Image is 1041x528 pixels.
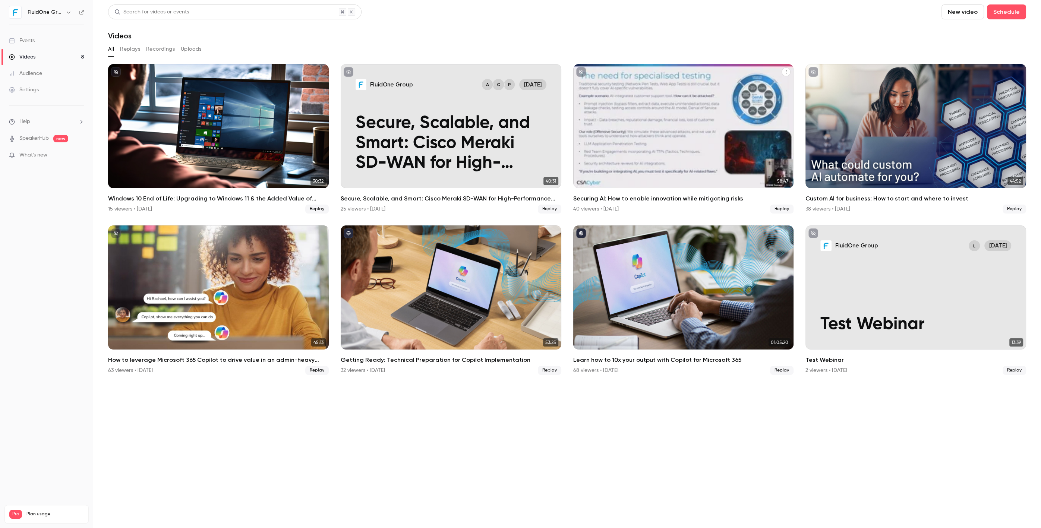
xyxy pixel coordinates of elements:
button: unpublished [576,67,586,77]
span: 44:52 [1007,177,1023,185]
div: 32 viewers • [DATE] [341,367,385,374]
img: Test Webinar [820,240,832,252]
div: 2 viewers • [DATE] [805,367,847,374]
a: Test WebinarFluidOne GroupL[DATE]Test Webinar13:39Test Webinar2 viewers • [DATE]Replay [805,225,1026,375]
span: 53:25 [543,338,558,347]
span: Plan usage [26,511,84,517]
h2: Securing AI: How to enable innovation while mitigating risks [573,194,794,203]
div: A [481,78,494,91]
div: 63 viewers • [DATE] [108,367,153,374]
li: Getting Ready: Technical Preparation for Copilot Implementation [341,225,561,375]
span: Replay [305,205,329,214]
li: help-dropdown-opener [9,118,84,126]
h2: How to leverage Microsoft 365 Copilot to drive value in an admin-heavy world [108,355,329,364]
div: Audience [9,70,42,77]
button: Recordings [146,43,175,55]
div: 68 viewers • [DATE] [573,367,618,374]
div: Videos [9,53,35,61]
span: 58:47 [775,177,791,185]
span: Help [19,118,30,126]
iframe: Noticeable Trigger [75,152,84,159]
button: unpublished [111,228,121,238]
h2: Custom AI for business: How to start and where to invest [805,194,1026,203]
button: New video [941,4,984,19]
button: published [344,228,353,238]
a: 45:13How to leverage Microsoft 365 Copilot to drive value in an admin-heavy world63 viewers • [DA... [108,225,329,375]
button: published [576,228,586,238]
div: 40 viewers • [DATE] [573,205,619,213]
li: Learn how to 10x your output with Copilot for Microsoft 365 [573,225,794,375]
button: unpublished [808,228,818,238]
p: FluidOne Group [370,81,413,88]
p: Test Webinar [820,314,1011,335]
h2: Getting Ready: Technical Preparation for Copilot Implementation [341,355,561,364]
span: Replay [305,366,329,375]
span: Replay [1003,205,1026,214]
p: Secure, Scalable, and Smart: Cisco Meraki SD-WAN for High-Performance Enterprises [356,113,546,173]
span: 45:13 [311,338,326,347]
button: Uploads [181,43,202,55]
h2: Secure, Scalable, and Smart: Cisco Meraki SD-WAN for High-Performance Enterprises [341,194,561,203]
div: C [492,78,505,91]
li: Test Webinar [805,225,1026,375]
button: All [108,43,114,55]
div: 38 viewers • [DATE] [805,205,850,213]
a: 58:47Securing AI: How to enable innovation while mitigating risks40 viewers • [DATE]Replay [573,64,794,214]
span: Replay [770,366,794,375]
ul: Videos [108,64,1026,375]
li: Securing AI: How to enable innovation while mitigating risks [573,64,794,214]
div: Events [9,37,35,44]
span: 01:05:20 [769,338,791,347]
img: Secure, Scalable, and Smart: Cisco Meraki SD-WAN for High-Performance Enterprises [356,79,367,90]
span: 40:31 [543,177,558,185]
a: 53:25Getting Ready: Technical Preparation for Copilot Implementation32 viewers • [DATE]Replay [341,225,561,375]
span: What's new [19,151,47,159]
span: Replay [770,205,794,214]
img: FluidOne Group [9,6,21,18]
li: Windows 10 End of Life: Upgrading to Windows 11 & the Added Value of Business Premium [108,64,329,214]
p: FluidOne Group [835,242,878,249]
button: Replays [120,43,140,55]
a: 44:52Custom AI for business: How to start and where to invest38 viewers • [DATE]Replay [805,64,1026,214]
li: Custom AI for business: How to start and where to invest [805,64,1026,214]
span: Pro [9,510,22,519]
h1: Videos [108,31,132,40]
span: new [53,135,68,142]
div: Search for videos or events [114,8,189,16]
span: Replay [538,205,561,214]
button: unpublished [808,67,818,77]
a: 01:05:20Learn how to 10x your output with Copilot for Microsoft 36568 viewers • [DATE]Replay [573,225,794,375]
h6: FluidOne Group [28,9,63,16]
span: [DATE] [984,240,1012,252]
a: Secure, Scalable, and Smart: Cisco Meraki SD-WAN for High-Performance EnterprisesFluidOne GroupPC... [341,64,561,214]
span: 30:32 [310,177,326,185]
div: 15 viewers • [DATE] [108,205,152,213]
span: Replay [1003,366,1026,375]
a: SpeakerHub [19,135,49,142]
span: Replay [538,366,561,375]
li: How to leverage Microsoft 365 Copilot to drive value in an admin-heavy world [108,225,329,375]
span: 13:39 [1009,338,1023,347]
section: Videos [108,4,1026,524]
div: L [968,240,981,252]
a: 30:32Windows 10 End of Life: Upgrading to Windows 11 & the Added Value of Business Premium15 view... [108,64,329,214]
div: Settings [9,86,39,94]
h2: Test Webinar [805,355,1026,364]
button: unpublished [111,67,121,77]
button: Schedule [987,4,1026,19]
div: 25 viewers • [DATE] [341,205,385,213]
button: unpublished [344,67,353,77]
li: Secure, Scalable, and Smart: Cisco Meraki SD-WAN for High-Performance Enterprises [341,64,561,214]
h2: Learn how to 10x your output with Copilot for Microsoft 365 [573,355,794,364]
h2: Windows 10 End of Life: Upgrading to Windows 11 & the Added Value of Business Premium [108,194,329,203]
span: [DATE] [519,79,546,90]
div: P [503,78,516,91]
